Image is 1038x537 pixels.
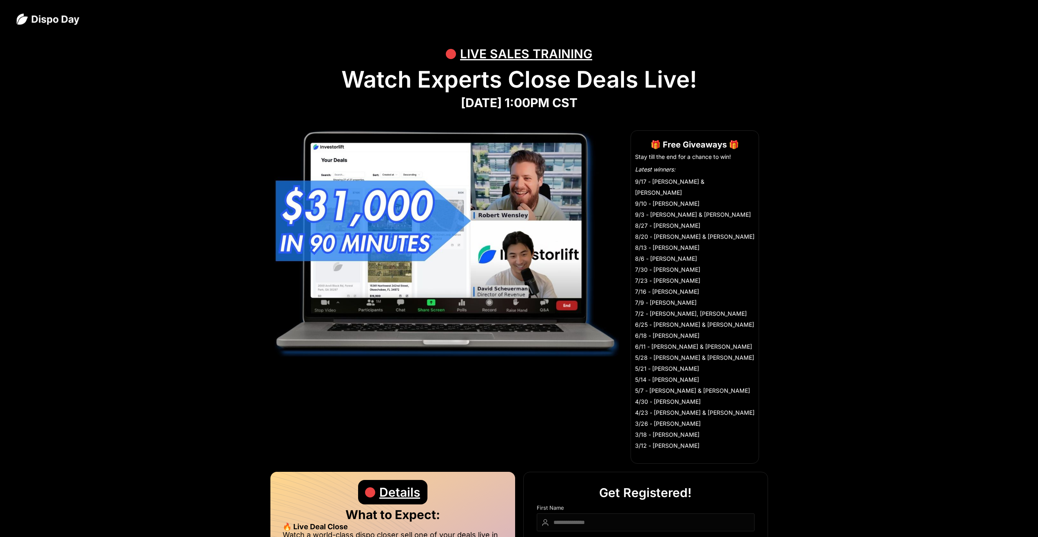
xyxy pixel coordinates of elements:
div: LIVE SALES TRAINING [460,42,592,66]
div: Details [379,480,420,504]
li: Stay till the end for a chance to win! [635,153,755,161]
strong: What to Expect: [345,507,440,522]
div: First Name [537,505,755,513]
strong: 🔥 Live Deal Close [283,522,348,531]
div: Get Registered! [599,480,692,505]
strong: [DATE] 1:00PM CST [461,95,578,110]
em: Latest winners: [635,166,675,173]
h1: Watch Experts Close Deals Live! [16,66,1022,93]
strong: 🎁 Free Giveaways 🎁 [651,140,739,150]
li: 9/17 - [PERSON_NAME] & [PERSON_NAME] 9/10 - [PERSON_NAME] 9/3 - [PERSON_NAME] & [PERSON_NAME] 8/2... [635,176,755,451]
